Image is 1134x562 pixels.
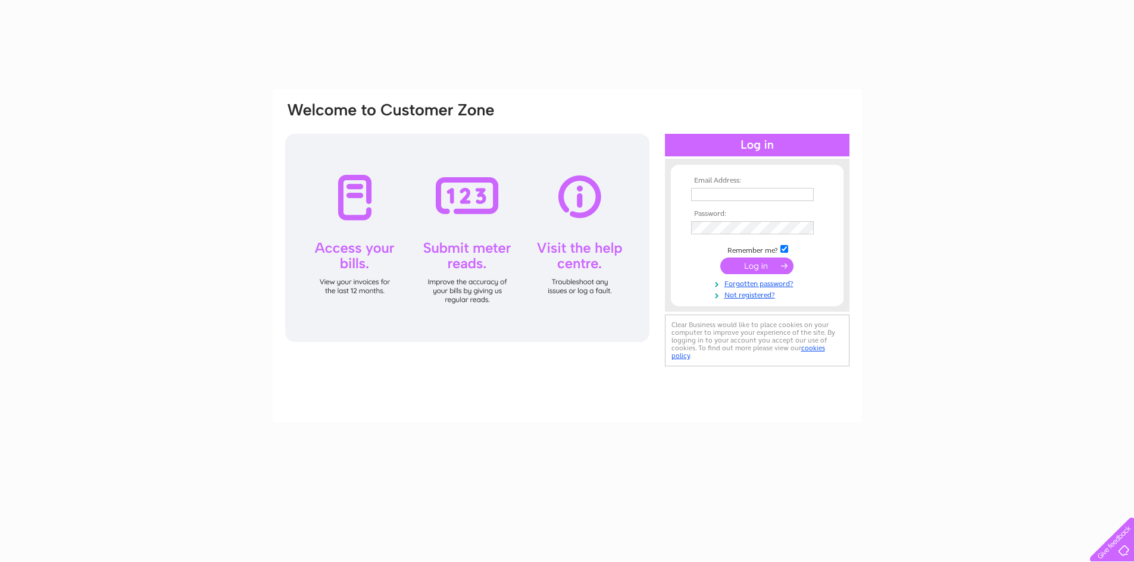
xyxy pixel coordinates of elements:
[691,277,826,288] a: Forgotten password?
[720,258,794,274] input: Submit
[688,177,826,185] th: Email Address:
[688,210,826,218] th: Password:
[691,288,826,300] a: Not registered?
[665,315,849,366] div: Clear Business would like to place cookies on your computer to improve your experience of the sit...
[671,344,825,360] a: cookies policy
[688,243,826,255] td: Remember me?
